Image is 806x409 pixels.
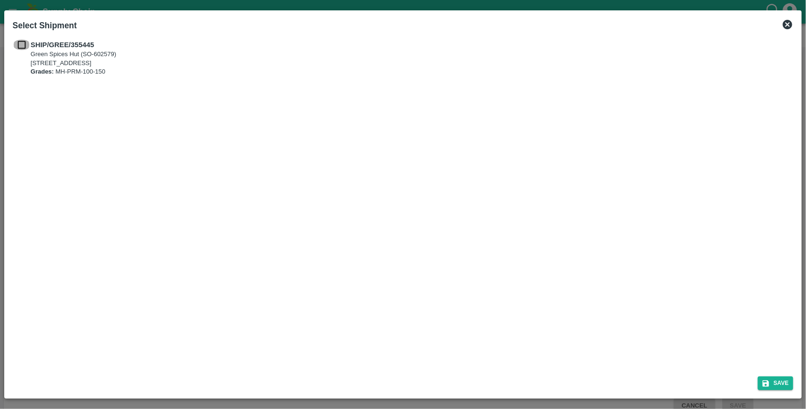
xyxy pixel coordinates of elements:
b: Select Shipment [13,21,77,30]
button: Save [758,376,794,390]
b: Grades: [31,68,54,75]
b: SHIP/GREE/355445 [31,41,94,49]
p: Green Spices Hut (SO-602579) [31,50,116,59]
p: [STREET_ADDRESS] [31,59,116,68]
p: MH-PRM-100-150 [31,67,116,76]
